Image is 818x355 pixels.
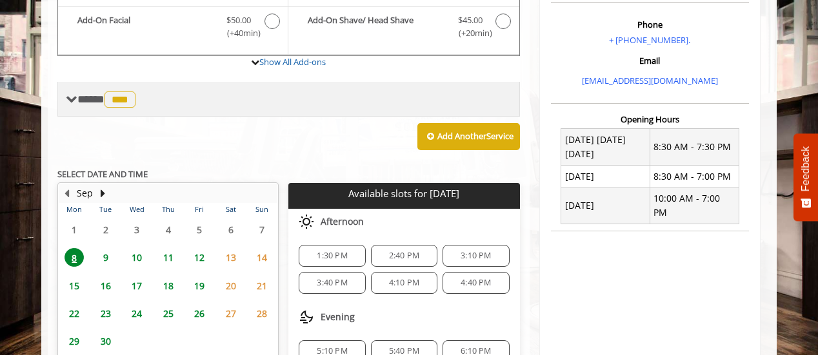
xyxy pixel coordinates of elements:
td: Select day20 [215,271,246,299]
td: [DATE] [561,187,650,224]
img: afternoon slots [299,214,314,229]
span: 11 [159,248,178,267]
b: Add Another Service [437,130,514,142]
span: 25 [159,304,178,323]
td: [DATE] [561,166,650,187]
span: 13 [221,248,241,267]
td: Select day15 [59,271,90,299]
h3: Phone [554,20,746,29]
b: Add-On Shave/ Head Shave [308,14,444,41]
p: Available slots for [DATE] [294,188,514,199]
span: 1:30 PM [317,251,347,261]
td: Select day12 [184,244,215,271]
div: 4:10 PM [371,272,437,294]
span: 21 [252,276,272,295]
th: Mon [59,203,90,216]
td: Select day28 [246,300,278,327]
b: Add-On Facial [77,14,214,41]
td: Select day25 [152,300,183,327]
span: 16 [96,276,115,295]
span: 10 [127,248,146,267]
button: Next Month [97,186,108,200]
span: 27 [221,304,241,323]
span: 9 [96,248,115,267]
label: Add-On Facial [65,14,281,44]
div: 3:10 PM [443,245,509,267]
td: Select day16 [90,271,121,299]
span: 20 [221,276,241,295]
td: Select day23 [90,300,121,327]
span: 29 [65,332,84,350]
td: Select day14 [246,244,278,271]
span: 8 [65,248,84,267]
th: Fri [184,203,215,216]
span: 4:40 PM [461,278,491,288]
th: Thu [152,203,183,216]
img: evening slots [299,309,314,325]
td: Select day19 [184,271,215,299]
span: 28 [252,304,272,323]
span: $50.00 [226,14,251,27]
td: Select day11 [152,244,183,271]
button: Add AnotherService [417,123,520,150]
label: Add-On Shave/ Head Shave [295,14,512,44]
b: SELECT DATE AND TIME [57,168,148,180]
td: 8:30 AM - 7:30 PM [650,129,739,166]
td: Select day17 [121,271,152,299]
th: Tue [90,203,121,216]
a: + [PHONE_NUMBER]. [609,34,690,46]
td: Select day18 [152,271,183,299]
span: 12 [190,248,209,267]
td: Select day13 [215,244,246,271]
h3: Email [554,56,746,65]
td: 10:00 AM - 7:00 PM [650,187,739,224]
span: 2:40 PM [389,251,419,261]
span: 3:10 PM [461,251,491,261]
span: 3:40 PM [317,278,347,288]
span: 4:10 PM [389,278,419,288]
a: [EMAIL_ADDRESS][DOMAIN_NAME] [582,75,718,86]
span: 30 [96,332,115,350]
th: Sun [246,203,278,216]
span: 23 [96,304,115,323]
td: Select day27 [215,300,246,327]
td: Select day26 [184,300,215,327]
span: 17 [127,276,146,295]
span: (+20min ) [451,26,489,40]
td: Select day29 [59,327,90,355]
span: 26 [190,304,209,323]
span: (+40min ) [220,26,258,40]
span: 22 [65,304,84,323]
td: Select day22 [59,300,90,327]
span: 19 [190,276,209,295]
td: Select day10 [121,244,152,271]
span: Evening [321,312,355,322]
div: 3:40 PM [299,272,365,294]
span: $45.00 [458,14,483,27]
td: Select day24 [121,300,152,327]
td: Select day9 [90,244,121,271]
td: Select day8 [59,244,90,271]
div: 1:30 PM [299,245,365,267]
span: Afternoon [321,216,364,227]
div: 2:40 PM [371,245,437,267]
h3: Opening Hours [551,115,749,124]
span: 14 [252,248,272,267]
a: Show All Add-ons [259,56,326,68]
button: Previous Month [61,186,72,200]
td: 8:30 AM - 7:00 PM [650,166,739,187]
span: 18 [159,276,178,295]
th: Wed [121,203,152,216]
span: Feedback [800,146,812,191]
span: 15 [65,276,84,295]
span: 24 [127,304,146,323]
div: 4:40 PM [443,272,509,294]
button: Feedback - Show survey [793,133,818,221]
th: Sat [215,203,246,216]
td: [DATE] [DATE] [DATE] [561,129,650,166]
button: Sep [77,186,93,200]
td: Select day30 [90,327,121,355]
td: Select day21 [246,271,278,299]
